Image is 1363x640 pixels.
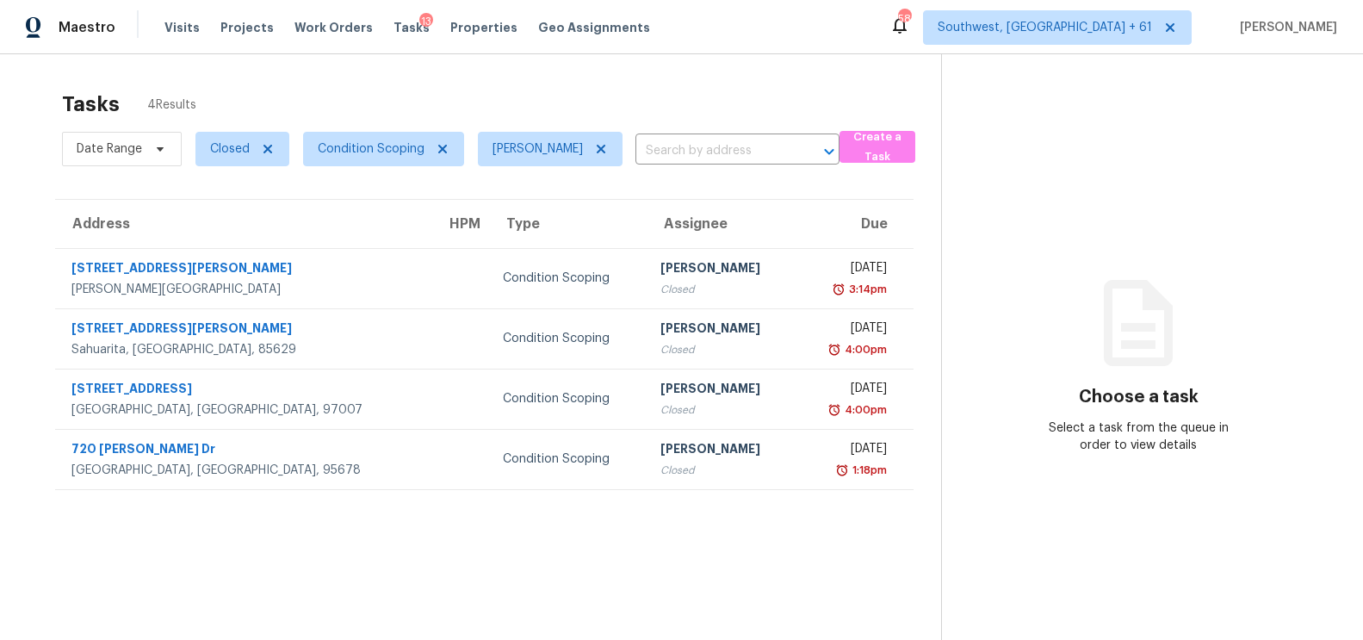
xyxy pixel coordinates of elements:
[832,281,846,298] img: Overdue Alarm Icon
[55,200,432,248] th: Address
[827,341,841,358] img: Overdue Alarm Icon
[660,440,783,462] div: [PERSON_NAME]
[71,281,418,298] div: [PERSON_NAME][GEOGRAPHIC_DATA]
[164,19,200,36] span: Visits
[71,320,418,341] div: [STREET_ADDRESS][PERSON_NAME]
[503,450,633,468] div: Condition Scoping
[393,22,430,34] span: Tasks
[660,380,783,401] div: [PERSON_NAME]
[419,13,433,30] div: 13
[835,462,849,479] img: Overdue Alarm Icon
[503,270,633,287] div: Condition Scoping
[1233,19,1337,36] span: [PERSON_NAME]
[635,138,791,165] input: Search by address
[810,259,887,281] div: [DATE]
[220,19,274,36] span: Projects
[62,96,120,113] h2: Tasks
[841,341,887,358] div: 4:00pm
[71,380,418,401] div: [STREET_ADDRESS]
[810,380,887,401] div: [DATE]
[210,140,250,158] span: Closed
[493,140,583,158] span: [PERSON_NAME]
[1079,388,1199,406] h3: Choose a task
[77,140,142,158] span: Date Range
[660,320,783,341] div: [PERSON_NAME]
[71,401,418,419] div: [GEOGRAPHIC_DATA], [GEOGRAPHIC_DATA], 97007
[660,281,783,298] div: Closed
[294,19,373,36] span: Work Orders
[450,19,517,36] span: Properties
[660,401,783,419] div: Closed
[849,462,887,479] div: 1:18pm
[71,341,418,358] div: Sahuarita, [GEOGRAPHIC_DATA], 85629
[846,281,887,298] div: 3:14pm
[647,200,796,248] th: Assignee
[59,19,115,36] span: Maestro
[503,330,633,347] div: Condition Scoping
[898,10,910,28] div: 583
[827,401,841,419] img: Overdue Alarm Icon
[1040,419,1237,454] div: Select a task from the queue in order to view details
[810,320,887,341] div: [DATE]
[810,440,887,462] div: [DATE]
[71,259,418,281] div: [STREET_ADDRESS][PERSON_NAME]
[660,462,783,479] div: Closed
[147,96,196,114] span: 4 Results
[318,140,424,158] span: Condition Scoping
[796,200,914,248] th: Due
[71,462,418,479] div: [GEOGRAPHIC_DATA], [GEOGRAPHIC_DATA], 95678
[432,200,489,248] th: HPM
[841,401,887,419] div: 4:00pm
[503,390,633,407] div: Condition Scoping
[839,131,915,163] button: Create a Task
[660,259,783,281] div: [PERSON_NAME]
[538,19,650,36] span: Geo Assignments
[489,200,647,248] th: Type
[848,127,907,167] span: Create a Task
[660,341,783,358] div: Closed
[817,140,841,164] button: Open
[938,19,1152,36] span: Southwest, [GEOGRAPHIC_DATA] + 61
[71,440,418,462] div: 720 [PERSON_NAME] Dr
